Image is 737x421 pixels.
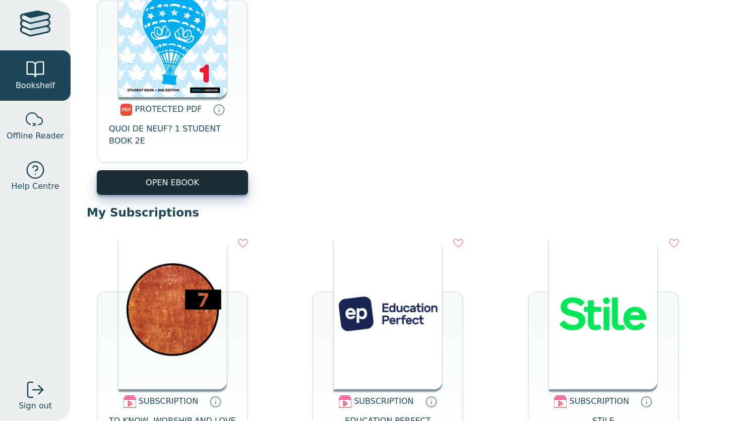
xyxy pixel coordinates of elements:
[549,238,657,389] img: 0a85b3d1-0419-43cc-81f3-c616db0c839e.png
[11,180,59,192] span: Help Centre
[97,170,248,195] a: OPEN EBOOK
[139,396,198,406] span: SUBSCRIPTION
[7,130,64,142] span: Offline Reader
[640,396,652,408] a: Digital subscriptions can include coursework, exercises and interactive content. Subscriptions ar...
[354,396,413,406] span: SUBSCRIPTION
[339,395,351,408] img: subscription.svg
[118,238,227,389] img: 9ae37a4e-1665-4815-b554-95c7efc5d853.png
[120,104,133,116] img: pdf.svg
[135,104,202,114] span: PROTECTED PDF
[109,123,236,147] span: QUOI DE NEUF? 1 STUDENT BOOK 2E
[87,205,721,220] p: My Subscriptions
[554,395,567,408] img: subscription.svg
[569,396,629,406] span: SUBSCRIPTION
[213,103,225,115] a: Protected PDFs cannot be printed, copied or shared. They can be accessed online through Education...
[19,400,52,412] span: Sign out
[334,238,442,389] img: 72d1a00a-2440-4d08-b23c-fe2119b8f9a7.png
[425,396,437,408] a: Digital subscriptions can include coursework, exercises and interactive content. Subscriptions ar...
[124,395,136,408] img: subscription.svg
[16,80,55,92] span: Bookshelf
[209,396,221,408] a: Digital subscriptions can include coursework, exercises and interactive content. Subscriptions ar...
